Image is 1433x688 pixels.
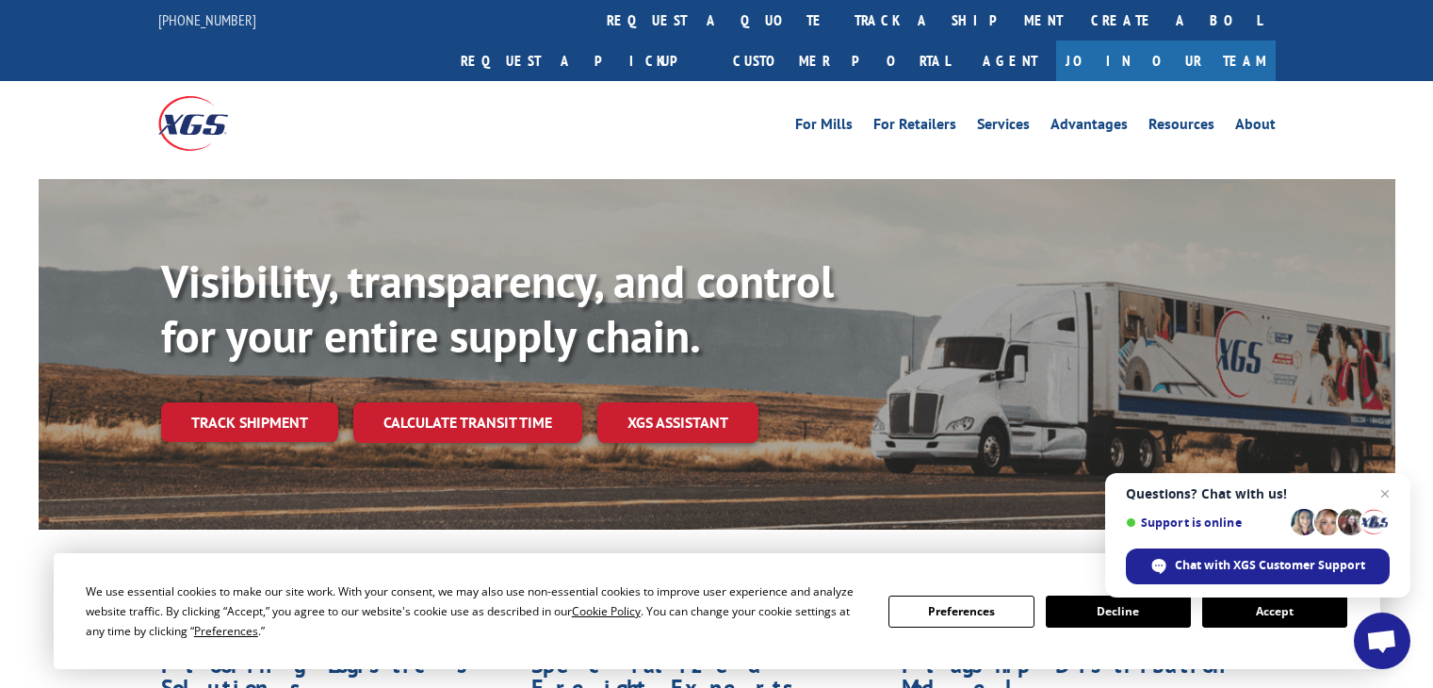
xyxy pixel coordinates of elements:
span: Questions? Chat with us! [1126,486,1390,501]
span: Preferences [194,623,258,639]
div: We use essential cookies to make our site work. With your consent, we may also use non-essential ... [86,582,866,641]
a: Calculate transit time [353,402,582,443]
div: Chat with XGS Customer Support [1126,549,1390,584]
a: For Mills [795,117,853,138]
a: For Retailers [873,117,956,138]
span: Cookie Policy [572,603,641,619]
a: Customer Portal [719,41,964,81]
span: Close chat [1374,483,1396,505]
a: Resources [1148,117,1214,138]
a: [PHONE_NUMBER] [158,10,256,29]
a: Agent [964,41,1056,81]
button: Decline [1046,596,1191,628]
a: Request a pickup [447,41,719,81]
div: Open chat [1354,613,1410,669]
button: Preferences [888,596,1034,628]
span: Support is online [1126,516,1284,530]
a: XGS ASSISTANT [597,402,758,443]
button: Accept [1202,596,1347,628]
a: Join Our Team [1056,41,1276,81]
a: Track shipment [161,402,338,442]
b: Visibility, transparency, and control for your entire supply chain. [161,252,834,365]
span: Chat with XGS Customer Support [1175,557,1365,574]
a: Advantages [1050,117,1128,138]
a: Services [977,117,1030,138]
div: Cookie Consent Prompt [54,553,1380,669]
a: About [1235,117,1276,138]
